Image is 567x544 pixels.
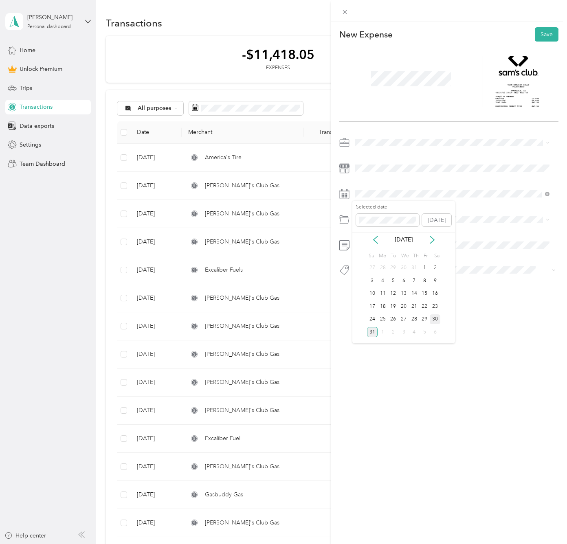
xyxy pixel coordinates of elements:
div: 3 [398,327,409,337]
div: 12 [388,289,398,299]
div: 27 [398,314,409,325]
div: 17 [367,301,378,311]
div: 10 [367,289,378,299]
div: 1 [420,263,430,273]
p: New Expense [339,29,393,40]
div: 30 [398,263,409,273]
div: 27 [367,263,378,273]
div: We [400,250,409,261]
div: Su [367,250,375,261]
div: 30 [430,314,440,325]
div: 25 [378,314,388,325]
div: 7 [409,276,420,286]
div: 14 [409,289,420,299]
div: 4 [409,327,420,337]
div: 19 [388,301,398,311]
div: 4 [378,276,388,286]
div: 29 [420,314,430,325]
div: 28 [378,263,388,273]
div: 21 [409,301,420,311]
div: 23 [430,301,440,311]
div: 2 [388,327,398,337]
div: 11 [378,289,388,299]
div: 31 [409,263,420,273]
div: Sa [433,250,440,261]
div: 22 [420,301,430,311]
div: Th [412,250,420,261]
div: 6 [398,276,409,286]
div: 8 [420,276,430,286]
div: 5 [388,276,398,286]
iframe: Everlance-gr Chat Button Frame [521,498,567,544]
div: 29 [388,263,398,273]
button: [DATE] [422,214,451,227]
div: 15 [420,289,430,299]
div: 24 [367,314,378,325]
div: Mo [378,250,387,261]
div: 6 [430,327,440,337]
div: 28 [409,314,420,325]
div: 13 [398,289,409,299]
div: 18 [378,301,388,311]
div: Tu [389,250,397,261]
div: 2 [430,263,440,273]
label: Selected date [356,204,419,211]
div: 20 [398,301,409,311]
div: 16 [430,289,440,299]
div: 3 [367,276,378,286]
p: [DATE] [387,235,421,244]
div: 31 [367,327,378,337]
button: Save [535,27,558,42]
div: 1 [378,327,388,337]
div: 5 [420,327,430,337]
div: 26 [388,314,398,325]
div: 9 [430,276,440,286]
div: Fr [422,250,430,261]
